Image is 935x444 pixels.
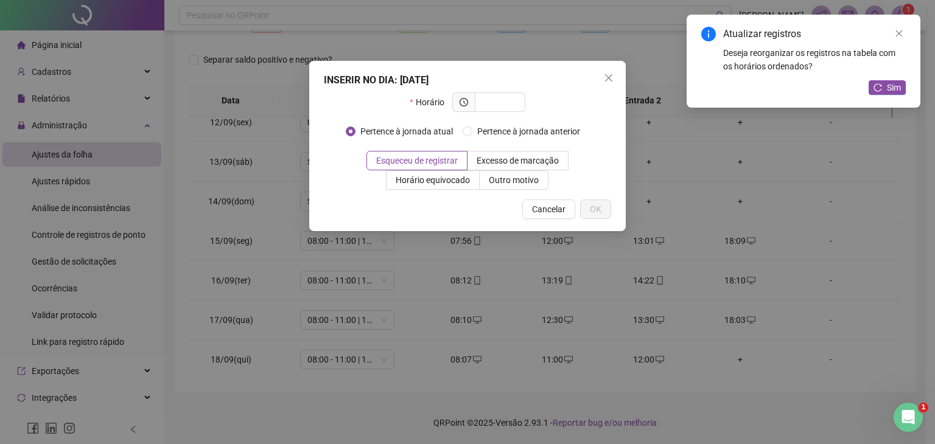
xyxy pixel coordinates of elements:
[894,403,923,432] iframe: Intercom live chat
[472,125,585,138] span: Pertence à jornada anterior
[489,175,539,185] span: Outro motivo
[477,156,559,165] span: Excesso de marcação
[887,81,901,94] span: Sim
[460,98,468,106] span: clock-circle
[919,403,928,412] span: 1
[532,203,566,216] span: Cancelar
[324,73,611,88] div: INSERIR NO DIA : [DATE]
[410,92,452,112] label: Horário
[355,125,458,138] span: Pertence à jornada atual
[895,29,903,38] span: close
[869,80,906,95] button: Sim
[874,83,882,92] span: reload
[892,27,906,40] a: Close
[580,199,611,219] button: OK
[723,27,906,41] div: Atualizar registros
[376,156,458,165] span: Esqueceu de registrar
[396,175,470,185] span: Horário equivocado
[723,46,906,73] div: Deseja reorganizar os registros na tabela com os horários ordenados?
[701,27,716,41] span: info-circle
[604,73,614,83] span: close
[522,199,575,219] button: Cancelar
[599,68,618,88] button: Close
